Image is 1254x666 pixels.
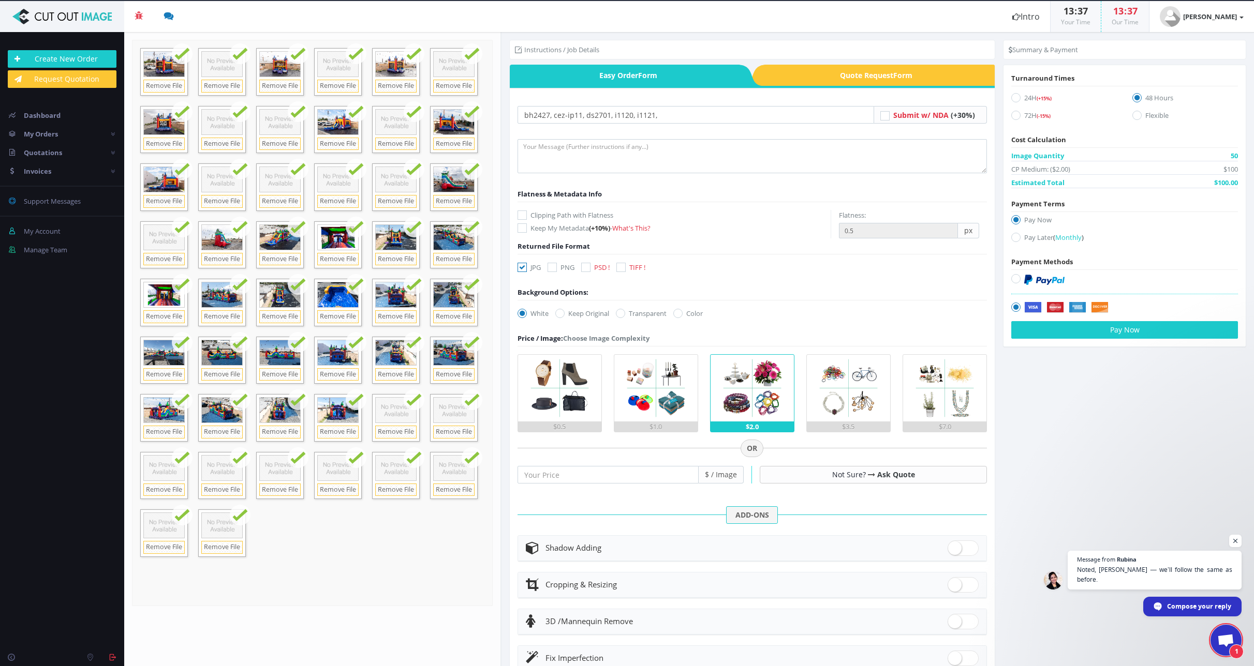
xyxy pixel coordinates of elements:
small: Your Time [1061,18,1090,26]
a: Remove File [433,483,475,496]
a: Remove File [375,426,417,438]
span: Shadow Adding [545,542,601,553]
img: 4.png [815,355,882,421]
span: 1 [1229,644,1244,659]
span: Mannequin Remove [545,616,633,626]
span: Cost Calculation [1011,135,1066,144]
span: Manage Team [24,245,67,254]
a: Remove File [143,195,185,208]
a: Remove File [375,483,417,496]
a: Remove File [375,195,417,208]
span: ADD-ONS [726,506,778,524]
span: Quotations [24,148,62,157]
span: CP Medium: ($2.00) [1011,164,1070,174]
span: Invoices [24,166,51,176]
a: Remove File [433,253,475,266]
a: (Monthly) [1053,233,1084,242]
img: 2.png [623,355,689,421]
a: Remove File [259,310,301,323]
a: Remove File [317,80,359,93]
img: PayPal [1024,275,1065,285]
span: Price / Image: [518,334,563,343]
span: Image Quantity [1011,150,1064,161]
div: $2.0 [711,421,794,432]
a: Remove File [143,310,185,323]
a: Remove File [433,368,475,381]
span: Returned File Format [518,241,590,251]
a: Remove File [259,195,301,208]
a: What's This? [612,223,651,233]
span: Noted, [PERSON_NAME] — we’ll follow the same as before. [1077,565,1232,584]
label: White [518,308,549,319]
a: Remove File [259,368,301,381]
label: Keep My Metadata - [518,223,831,233]
label: Pay Now [1011,215,1238,229]
label: Transparent [616,308,667,319]
span: Payment Methods [1011,257,1073,266]
a: Remove File [201,253,243,266]
span: (+30%) [951,110,975,120]
img: 5.png [911,355,978,421]
div: Choose Image Complexity [518,333,650,343]
a: Remove File [375,138,417,150]
img: 3.png [719,355,786,421]
div: Open chat [1211,625,1242,656]
label: Color [673,308,703,319]
a: Remove File [433,138,475,150]
span: (+15%) [1037,95,1052,102]
span: Message from [1077,556,1115,562]
label: 24H [1011,93,1117,107]
a: Remove File [143,138,185,150]
a: Remove File [143,368,185,381]
a: Ask Quote [877,470,915,479]
span: Quote Request [765,65,995,86]
a: Remove File [433,310,475,323]
a: Remove File [143,426,185,438]
span: Cropping & Resizing [545,579,617,589]
a: Remove File [143,483,185,496]
a: Easy OrderForm [510,65,740,86]
a: Submit w/ NDA (+30%) [893,110,975,120]
div: Background Options: [518,287,588,297]
label: Keep Original [555,308,609,319]
span: My Orders [24,129,58,139]
a: Remove File [317,253,359,266]
a: Remove File [317,368,359,381]
span: 13 [1113,5,1124,17]
span: Dashboard [24,111,61,120]
span: (-15%) [1037,113,1051,119]
a: Remove File [259,253,301,266]
span: Support Messages [24,196,81,206]
li: Summary & Payment [1009,44,1078,55]
strong: [PERSON_NAME] [1183,12,1237,21]
a: (-15%) [1037,111,1051,120]
span: Payment Terms [1011,199,1065,208]
span: Monthly [1055,233,1082,242]
a: Remove File [201,195,243,208]
span: px [958,223,979,238]
span: $100.00 [1214,177,1238,188]
a: Remove File [375,253,417,266]
span: Turnaround Times [1011,73,1074,83]
a: Remove File [317,426,359,438]
a: Remove File [317,195,359,208]
a: Remove File [375,310,417,323]
a: Remove File [201,138,243,150]
a: [PERSON_NAME] [1149,1,1254,32]
a: Remove File [259,426,301,438]
span: Submit w/ NDA [893,110,949,120]
a: Remove File [143,80,185,93]
div: $0.5 [518,421,601,432]
div: $3.5 [807,421,890,432]
a: Intro [1002,1,1050,32]
a: Remove File [201,368,243,381]
a: Remove File [317,483,359,496]
img: Cut Out Image [8,9,116,24]
i: Form [638,70,657,80]
label: Flatness: [839,210,866,220]
span: 3D / [545,616,561,626]
span: Easy Order [510,65,740,86]
span: OR [741,440,763,457]
span: 13 [1064,5,1074,17]
a: Remove File [201,483,243,496]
